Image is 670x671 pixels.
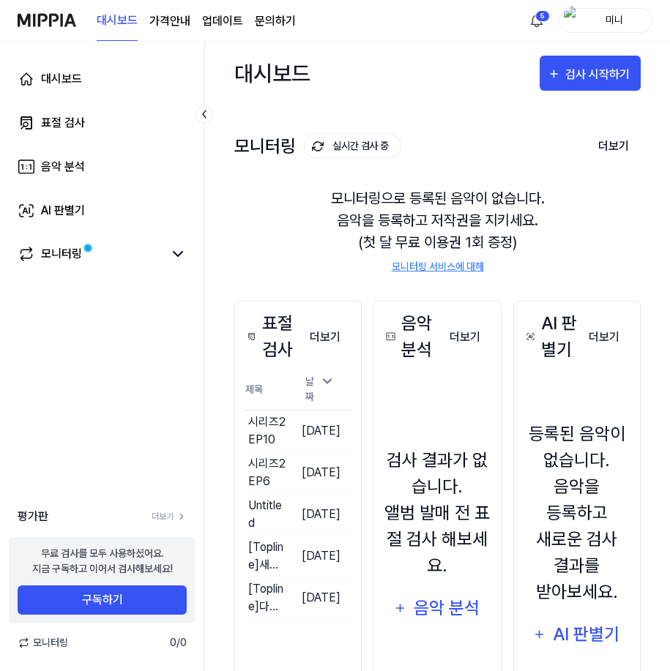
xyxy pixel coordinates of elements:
[540,56,641,91] button: 검사 시작하기
[248,413,288,449] div: 시리즈2 EP10
[288,536,352,577] td: [DATE]
[149,12,190,30] a: 가격안내
[523,421,631,605] div: 등록된 음악이 없습니다. 음악을 등록하고 새로운 검사 결과를 받아보세요.
[535,10,550,22] div: 5
[152,510,187,523] a: 더보기
[9,193,196,228] a: AI 판별기
[383,447,491,579] div: 검사 결과가 없습니다. 앨범 발매 전 표절 검사 해보세요.
[234,134,401,159] div: 모니터링
[288,452,352,494] td: [DATE]
[248,580,288,615] div: [Topline] 다시ep6
[248,497,288,532] div: Untitled
[248,539,288,574] div: [Topline] 새로운ep7 (1)
[383,310,437,363] div: 음악 분석
[288,577,352,619] td: [DATE]
[524,617,630,652] button: AI 판별기
[18,585,187,615] button: 구독하기
[384,591,490,626] button: 음악 분석
[528,12,546,29] img: 알림
[565,65,633,84] div: 검사 시작하기
[244,369,288,411] th: 제목
[234,56,310,91] div: 대시보드
[523,310,577,363] div: AI 판별기
[577,323,631,352] button: 더보기
[525,9,548,32] button: 알림5
[438,322,492,352] a: 더보기
[234,170,641,292] div: 모니터링으로 등록된 음악이 없습니다. 음악을 등록하고 저작권을 지키세요. (첫 달 무료 이용권 1회 증정)
[97,1,138,41] a: 대시보드
[438,323,492,352] button: 더보기
[41,70,82,88] div: 대시보드
[9,149,196,184] a: 음악 분석
[298,323,352,352] button: 더보기
[170,635,187,651] span: 0 / 0
[18,508,48,525] span: 평가판
[9,105,196,140] a: 표절 검사
[41,202,85,220] div: AI 판별기
[32,546,173,577] div: 무료 검사를 모두 사용하셨어요. 지금 구독하고 이어서 검사해보세요!
[288,494,352,536] td: [DATE]
[412,594,482,622] div: 음악 분석
[41,158,85,176] div: 음악 분석
[304,134,401,159] button: 실시간 검사 중
[312,140,324,152] img: monitoring Icon
[18,245,163,263] a: 모니터링
[202,12,243,30] a: 업데이트
[288,411,352,452] td: [DATE]
[9,61,196,97] a: 대시보드
[18,635,68,651] span: 모니터링
[551,621,621,648] div: AI 판별기
[41,114,85,132] div: 표절 검사
[587,131,641,162] button: 더보기
[244,310,298,363] div: 표절 검사
[586,12,643,28] div: 미니
[564,6,581,35] img: profile
[248,455,288,490] div: 시리즈2 EP6
[392,259,484,274] a: 모니터링 서비스에 대해
[255,12,296,30] a: 문의하기
[577,322,631,352] a: 더보기
[41,245,82,263] div: 모니터링
[299,370,340,409] div: 날짜
[298,322,352,352] a: 더보기
[559,8,652,33] button: profile미니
